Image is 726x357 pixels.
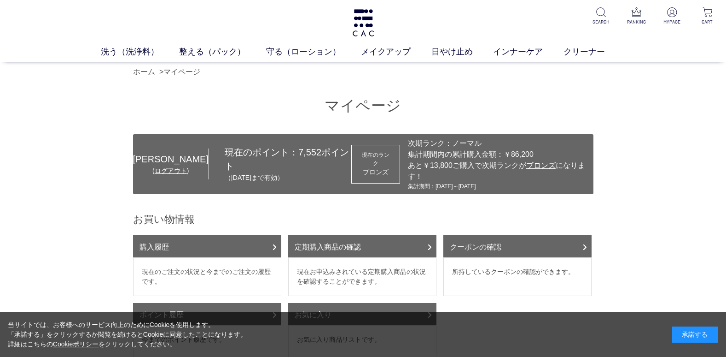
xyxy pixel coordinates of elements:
a: 日やけ止め [431,46,494,58]
div: [PERSON_NAME] [133,152,209,166]
div: 次期ランク：ノーマル [408,138,589,149]
a: Cookieポリシー [53,340,99,348]
a: クリーナー [563,46,626,58]
li: > [159,66,203,77]
a: 整える（パック） [179,46,266,58]
a: ポイント履歴 [133,303,281,325]
div: ( ) [133,166,209,176]
a: 洗う（洗浄料） [101,46,180,58]
dt: 現在のランク [360,151,391,167]
span: ブロンズ [526,161,556,169]
a: RANKING [625,7,648,25]
a: 購入履歴 [133,235,281,257]
a: インナーケア [493,46,563,58]
h2: お買い物情報 [133,213,593,226]
a: クーポンの確認 [443,235,592,257]
p: SEARCH [590,18,612,25]
p: （[DATE]まで有効） [225,173,351,183]
a: SEARCH [590,7,612,25]
p: CART [696,18,719,25]
a: お気に入り [288,303,436,325]
div: あと￥13,800ご購入で次期ランクが になります！ [408,160,589,182]
div: 集計期間：[DATE]～[DATE] [408,182,589,190]
p: MYPAGE [661,18,683,25]
div: 集計期間内の累計購入金額：￥86,200 [408,149,589,160]
a: ログアウト [155,167,187,174]
dd: 現在お申込みされている定期購入商品の状況を確認することができます。 [288,257,436,296]
dd: 現在のご注文の状況と今までのご注文の履歴です。 [133,257,281,296]
a: 守る（ローション） [266,46,361,58]
div: 当サイトでは、お客様へのサービス向上のためにCookieを使用します。 「承諾する」をクリックするか閲覧を続けるとCookieに同意したことになります。 詳細はこちらの をクリックしてください。 [8,320,247,349]
img: logo [351,9,375,36]
a: 定期購入商品の確認 [288,235,436,257]
a: MYPAGE [661,7,683,25]
div: 承諾する [672,327,718,343]
p: RANKING [625,18,648,25]
a: ホーム [133,68,155,76]
div: 現在のポイント： ポイント [209,145,351,183]
span: 7,552 [298,147,321,157]
h1: マイページ [133,96,593,116]
a: CART [696,7,719,25]
a: メイクアップ [361,46,431,58]
dd: 所持しているクーポンの確認ができます。 [443,257,592,296]
div: ブロンズ [360,167,391,177]
a: マイページ [163,68,200,76]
